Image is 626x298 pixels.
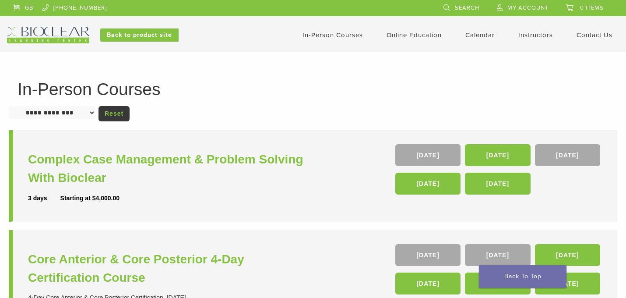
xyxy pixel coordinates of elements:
[580,4,604,11] span: 0 items
[535,144,600,166] a: [DATE]
[98,106,130,121] a: Reset
[465,273,530,294] a: [DATE]
[28,150,315,187] a: Complex Case Management & Problem Solving With Bioclear
[28,194,60,203] div: 3 days
[28,250,315,287] a: Core Anterior & Core Posterior 4-Day Certification Course
[100,28,179,42] a: Back to product site
[465,173,530,195] a: [DATE]
[455,4,479,11] span: Search
[465,31,495,39] a: Calendar
[507,4,549,11] span: My Account
[395,144,461,166] a: [DATE]
[7,27,89,43] img: Bioclear
[535,273,600,294] a: [DATE]
[302,31,363,39] a: In-Person Courses
[518,31,553,39] a: Instructors
[395,173,461,195] a: [DATE]
[18,81,608,98] h1: In-Person Courses
[535,244,600,266] a: [DATE]
[465,244,530,266] a: [DATE]
[465,144,530,166] a: [DATE]
[479,265,566,288] a: Back To Top
[60,194,120,203] div: Starting at $4,000.00
[387,31,442,39] a: Online Education
[395,273,461,294] a: [DATE]
[395,244,461,266] a: [DATE]
[577,31,612,39] a: Contact Us
[395,144,602,199] div: , , , ,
